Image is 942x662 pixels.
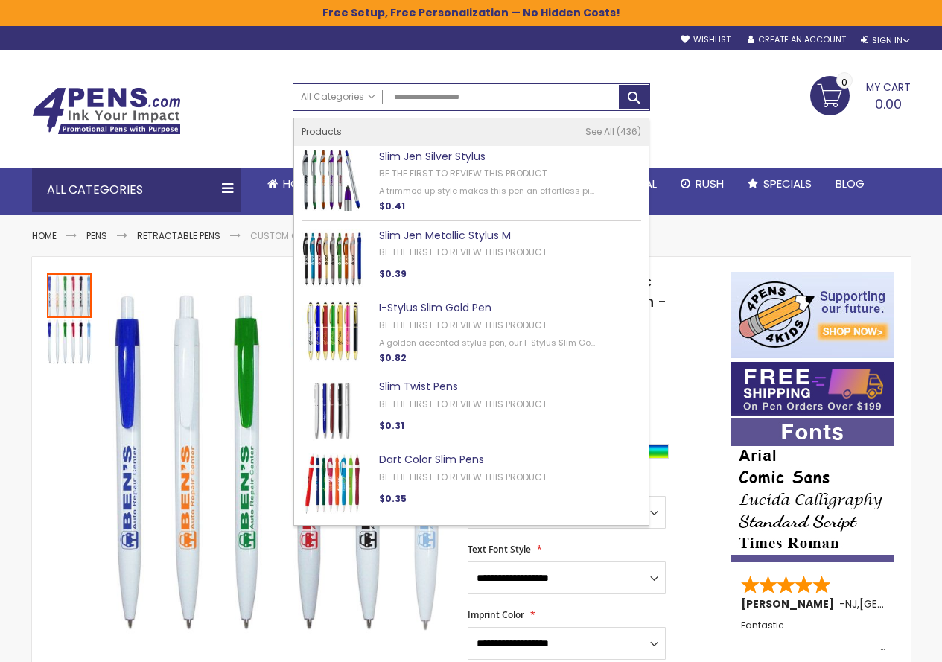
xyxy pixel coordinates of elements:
img: Custom Cambria Plastic Retractable Ballpoint Pen - Colored Clip [108,293,448,634]
a: 0.00 0 [810,76,911,113]
span: Rush [696,176,724,191]
img: font-personalization-examples [731,418,894,562]
img: 4Pens Custom Pens and Promotional Products [32,87,181,135]
a: Be the first to review this product [379,471,547,483]
div: Assorted [646,444,669,459]
img: 4pens 4 kids [731,272,894,358]
a: Specials [736,168,824,200]
a: All Categories [293,84,383,109]
a: Dart Color Slim Pens [379,452,484,467]
a: See All 436 [585,126,641,138]
a: Slim Jen Metallic Stylus M [379,228,511,243]
span: Specials [763,176,812,191]
div: A trimmed up style makes this pen an effortless pi... [379,185,599,197]
span: 0.00 [875,95,902,113]
span: $0.39 [379,267,407,280]
a: Rush [669,168,736,200]
span: 0 [841,75,847,89]
img: Slim Twist Pens [302,380,363,441]
div: Custom Cambria Plastic Retractable Ballpoint Pen - Colored Clip [47,272,93,318]
img: Slim Jen Silver Stylus [302,150,363,211]
span: Products [302,125,342,138]
a: Blog [824,168,876,200]
a: Be the first to review this product [379,398,547,410]
li: Custom Cambria Plastic Retractable Ballpoint Pen - Colored Clip [250,230,566,242]
div: All Categories [32,168,241,212]
a: Be the first to review this product [379,246,547,258]
a: Slim Jen Silver Stylus [379,149,486,164]
img: Free shipping on orders over $199 [731,362,894,416]
span: Blog [836,176,865,191]
a: Retractable Pens [137,229,220,242]
a: Home [255,168,325,200]
img: I-Stylus Slim Gold Pen [302,301,363,362]
span: $0.82 [379,351,407,364]
span: $0.31 [379,419,404,432]
span: $0.41 [379,200,405,212]
a: Wishlist [681,34,731,45]
div: Custom Cambria Plastic Retractable Ballpoint Pen - Colored Clip [47,318,92,364]
div: A golden accented stylus pen, our I-Stylus Slim Go... [379,337,599,348]
img: Dart Color Slim Pens [302,453,363,514]
img: Slim Jen Metallic Stylus M [302,229,363,290]
span: Text Font Style [468,543,531,556]
a: Home [32,229,57,242]
span: All Categories [301,91,375,103]
a: Create an Account [748,34,846,45]
span: 436 [617,125,641,138]
span: Imprint Color [468,608,524,621]
a: Be the first to review this product [379,319,547,331]
span: See All [585,125,614,138]
div: Free shipping on pen orders over $199 [525,111,650,141]
span: Home [283,176,314,191]
a: I-Stylus Slim Gold Pen [379,300,491,315]
a: Slim Twist Pens [379,379,458,394]
img: Custom Cambria Plastic Retractable Ballpoint Pen - Colored Clip [47,319,92,364]
div: Sign In [861,35,910,46]
a: Be the first to review this product [379,167,547,179]
a: Pens [86,229,107,242]
span: $0.35 [379,492,407,505]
